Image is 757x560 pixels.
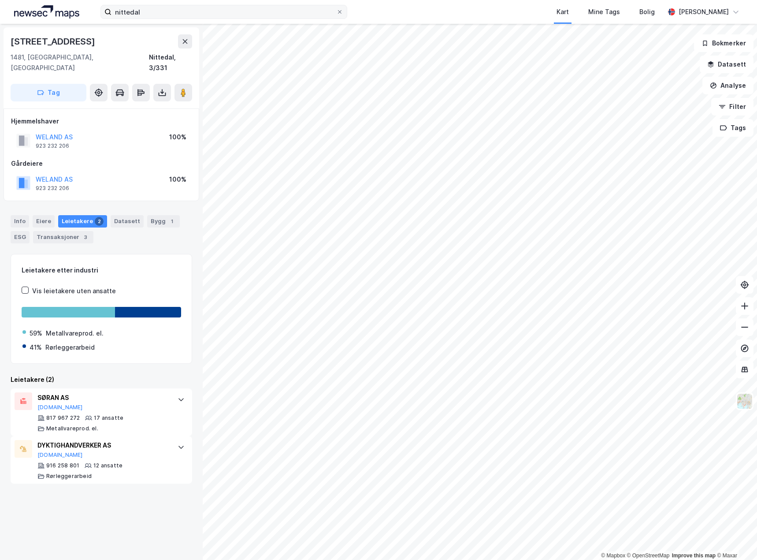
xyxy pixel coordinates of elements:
div: Rørleggerarbeid [45,342,95,353]
div: DYKTIGHANDVERKER AS [37,440,169,451]
div: 916 258 801 [46,462,79,469]
div: Vis leietakere uten ansatte [32,286,116,296]
div: Leietakere [58,215,107,228]
div: Hjemmelshaver [11,116,192,127]
div: Transaksjoner [33,231,93,243]
button: Filter [711,98,753,116]
div: Bolig [639,7,655,17]
a: Improve this map [672,553,716,559]
div: 41% [30,342,42,353]
div: 59% [30,328,42,339]
div: [PERSON_NAME] [679,7,729,17]
div: 2 [95,217,104,226]
div: Leietakere (2) [11,374,192,385]
button: [DOMAIN_NAME] [37,452,83,459]
button: Tags [712,119,753,137]
button: [DOMAIN_NAME] [37,404,83,411]
div: 817 967 272 [46,414,80,422]
div: 1481, [GEOGRAPHIC_DATA], [GEOGRAPHIC_DATA] [11,52,149,73]
div: 923 232 206 [36,142,69,149]
div: 17 ansatte [94,414,123,422]
div: Leietakere etter industri [22,265,181,276]
div: Metallvareprod. el. [46,328,104,339]
div: Bygg [147,215,180,228]
div: Metallvareprod. el. [46,425,98,432]
button: Bokmerker [694,34,753,52]
button: Tag [11,84,86,101]
div: Mine Tags [588,7,620,17]
div: 12 ansatte [93,462,122,469]
a: Mapbox [601,553,625,559]
div: 3 [81,233,90,242]
div: Kontrollprogram for chat [713,518,757,560]
a: OpenStreetMap [627,553,670,559]
div: Kart [557,7,569,17]
img: Z [736,393,753,410]
input: Søk på adresse, matrikkel, gårdeiere, leietakere eller personer [111,5,336,19]
button: Analyse [702,77,753,94]
div: Eiere [33,215,55,228]
div: Nittedal, 3/331 [149,52,192,73]
div: 923 232 206 [36,185,69,192]
iframe: Chat Widget [713,518,757,560]
div: Gårdeiere [11,158,192,169]
div: 1 [167,217,176,226]
div: Rørleggerarbeid [46,473,92,480]
div: [STREET_ADDRESS] [11,34,97,49]
div: 100% [169,174,186,185]
button: Datasett [700,56,753,73]
div: SØRAN AS [37,392,169,403]
div: Info [11,215,29,228]
div: ESG [11,231,30,243]
div: Datasett [111,215,144,228]
img: logo.a4113a55bc3d86da70a041830d287a7e.svg [14,5,79,19]
div: 100% [169,132,186,142]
